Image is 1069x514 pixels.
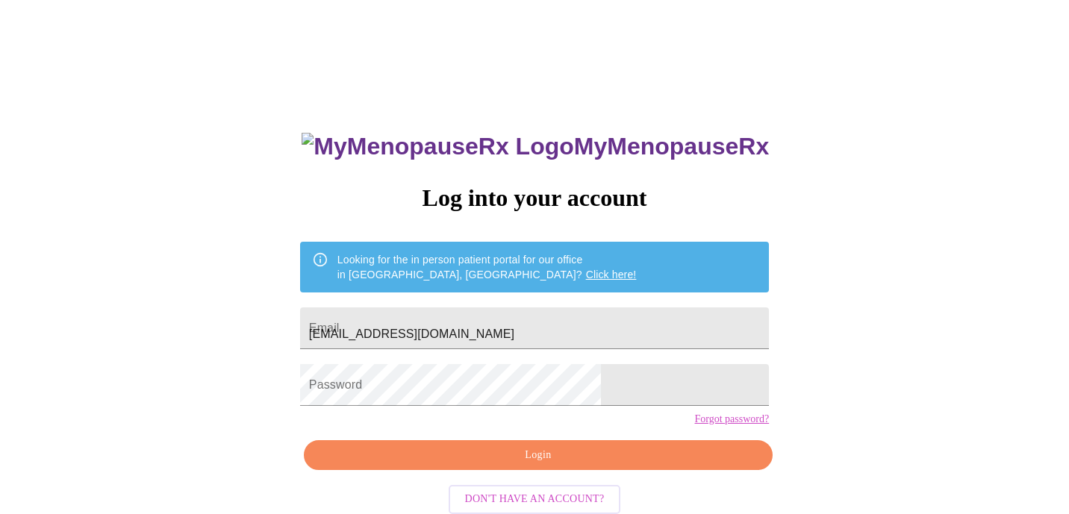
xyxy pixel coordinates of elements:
[449,485,621,514] button: Don't have an account?
[694,413,769,425] a: Forgot password?
[304,440,773,471] button: Login
[300,184,769,212] h3: Log into your account
[586,269,637,280] a: Click here!
[302,133,769,160] h3: MyMenopauseRx
[337,246,637,288] div: Looking for the in person patient portal for our office in [GEOGRAPHIC_DATA], [GEOGRAPHIC_DATA]?
[302,133,573,160] img: MyMenopauseRx Logo
[321,446,755,465] span: Login
[445,492,625,504] a: Don't have an account?
[465,490,605,509] span: Don't have an account?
